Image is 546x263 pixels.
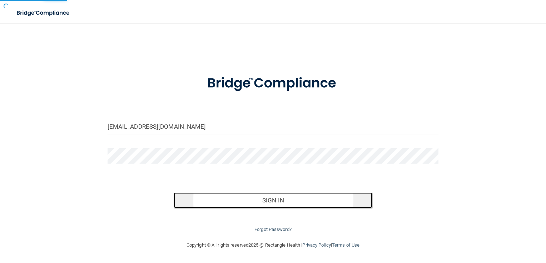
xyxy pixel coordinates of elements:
[174,192,372,208] button: Sign In
[332,242,359,248] a: Terms of Use
[11,6,76,20] img: bridge_compliance_login_screen.278c3ca4.svg
[254,227,292,232] a: Forgot Password?
[108,118,439,134] input: Email
[302,242,331,248] a: Privacy Policy
[193,66,353,101] img: bridge_compliance_login_screen.278c3ca4.svg
[143,234,403,257] div: Copyright © All rights reserved 2025 @ Rectangle Health | |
